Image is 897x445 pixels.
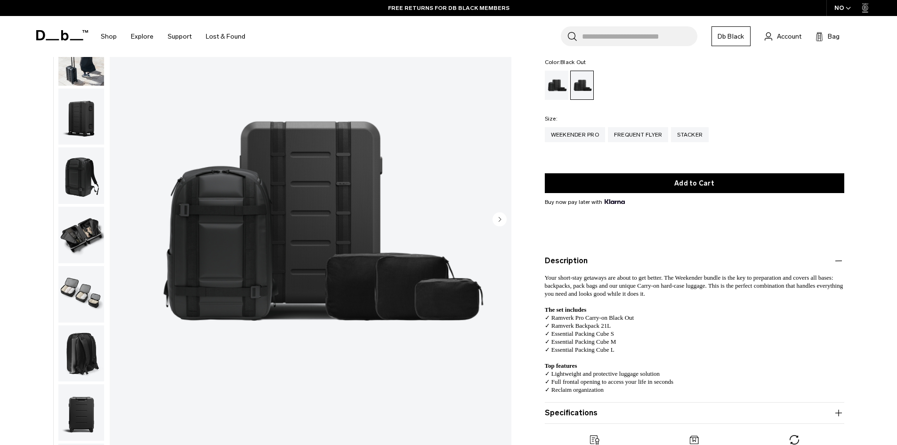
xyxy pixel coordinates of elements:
[605,199,625,204] img: {"height" => 20, "alt" => "Klarna"}
[545,314,634,321] span: ✓ Ramverk Pro Carry-on Black Out
[545,274,843,297] span: Your short-stay getaways are about to get better. The Weekender bundle is the key to preparation ...
[168,20,192,53] a: Support
[816,31,840,42] button: Bag
[131,20,154,53] a: Explore
[58,325,104,382] img: Weekender Pro Luggage Bundle Black Out
[58,29,104,86] img: Weekender Pro Luggage Bundle Black Out
[545,407,844,419] button: Specifications
[58,206,105,264] button: Weekender Pro Luggage Bundle Black Out
[545,370,660,377] span: ✓ Lightweight and protective luggage solution
[545,255,844,267] button: Description
[777,32,801,41] span: Account
[388,4,509,12] a: FREE RETURNS FOR DB BLACK MEMBERS
[58,89,104,145] img: Weekender Pro Luggage Bundle Black Out
[58,266,105,323] button: Weekender Pro Luggage Bundle Black Out
[545,322,611,329] span: ✓ Ramverk Backpack 21L
[545,362,577,369] span: Top features
[560,59,586,65] span: Black Out
[58,88,105,146] button: Weekender Pro Luggage Bundle Black Out
[58,147,104,204] img: Weekender Pro Luggage Bundle Black Out
[58,384,105,441] button: Weekender Pro Luggage Bundle Black Out
[765,31,801,42] a: Account
[58,207,104,263] img: Weekender Pro Luggage Bundle Black Out
[545,127,605,142] a: Weekender Pro
[828,32,840,41] span: Bag
[545,59,586,65] legend: Color:
[671,127,709,142] a: Stacker
[570,71,594,100] a: Black Out
[545,116,558,121] legend: Size:
[545,386,604,393] span: ✓ Reclaim organization
[545,198,625,206] span: Buy now pay later with
[545,71,568,100] a: Silver
[58,147,105,204] button: Weekender Pro Luggage Bundle Black Out
[545,378,673,385] span: ✓ Full frontal opening to access your life in seconds
[58,384,104,441] img: Weekender Pro Luggage Bundle Black Out
[101,20,117,53] a: Shop
[94,16,252,57] nav: Main Navigation
[711,26,751,46] a: Db Black
[206,20,245,53] a: Lost & Found
[545,338,616,345] span: ✓ Essential Packing Cube M
[58,29,105,86] button: Weekender Pro Luggage Bundle Black Out
[493,212,507,228] button: Next slide
[545,330,614,337] span: ✓ Essential Packing Cube S
[545,306,587,313] span: The set includes
[58,266,104,323] img: Weekender Pro Luggage Bundle Black Out
[58,325,105,382] button: Weekender Pro Luggage Bundle Black Out
[545,346,614,353] span: ✓ Essential Packing Cube L
[608,127,669,142] a: Frequent Flyer
[545,173,844,193] button: Add to Cart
